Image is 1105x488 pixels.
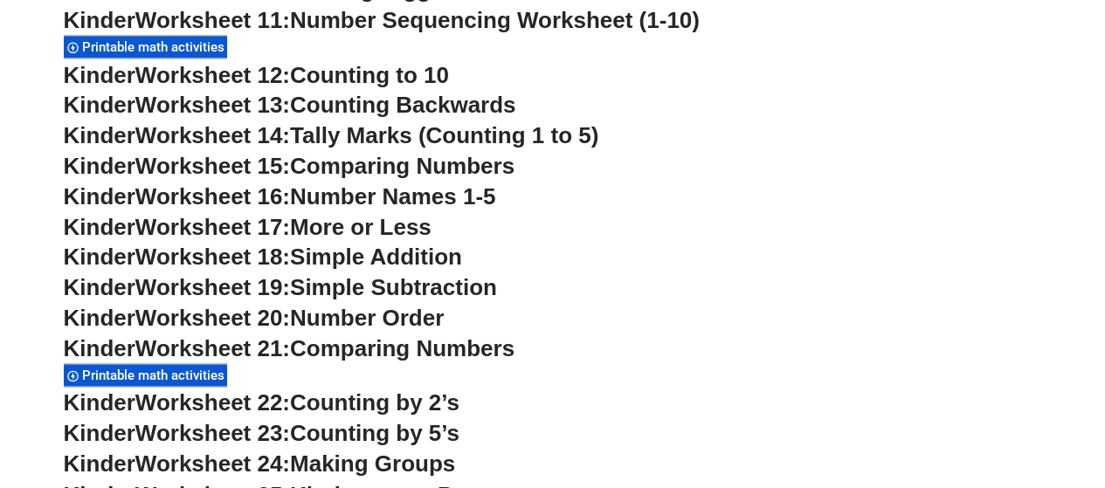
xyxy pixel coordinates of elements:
span: Kinder [64,214,135,240]
span: Number Sequencing Worksheet (1-10) [290,7,700,33]
span: Kinder [64,335,135,361]
span: Counting to 10 [290,62,449,88]
span: Number Order [290,305,444,331]
span: Counting by 5’s [290,420,459,446]
span: Worksheet 21: [135,335,290,361]
span: Worksheet 15: [135,153,290,179]
span: Kinder [64,420,135,446]
span: Kinder [64,62,135,88]
span: Worksheet 23: [135,420,290,446]
span: Worksheet 13: [135,92,290,118]
span: Worksheet 20: [135,305,290,331]
span: Kinder [64,244,135,270]
span: Worksheet 18: [135,244,290,270]
span: Kinder [64,389,135,416]
span: Kinder [64,122,135,148]
span: Worksheet 22: [135,389,290,416]
span: More or Less [290,214,432,240]
span: Number Names 1-5 [290,183,495,210]
span: Worksheet 24: [135,450,290,477]
div: Printable math activities [64,35,227,58]
span: Making Groups [290,450,455,477]
span: Worksheet 16: [135,183,290,210]
span: Printable math activities [82,39,230,55]
span: Worksheet 14: [135,122,290,148]
span: Kinder [64,183,135,210]
div: Printable math activities [64,363,227,387]
span: Kinder [64,7,135,33]
span: Tally Marks (Counting 1 to 5) [290,122,598,148]
span: Comparing Numbers [290,153,515,179]
span: Counting by 2’s [290,389,459,416]
span: Counting Backwards [290,92,515,118]
span: Kinder [64,274,135,300]
span: Worksheet 12: [135,62,290,88]
span: Simple Addition [290,244,462,270]
span: Worksheet 17: [135,214,290,240]
span: Worksheet 19: [135,274,290,300]
span: Printable math activities [82,368,230,383]
span: Worksheet 11: [135,7,290,33]
span: Kinder [64,450,135,477]
span: Kinder [64,153,135,179]
span: Kinder [64,305,135,331]
span: Kinder [64,92,135,118]
span: Comparing Numbers [290,335,515,361]
span: Simple Subtraction [290,274,497,300]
